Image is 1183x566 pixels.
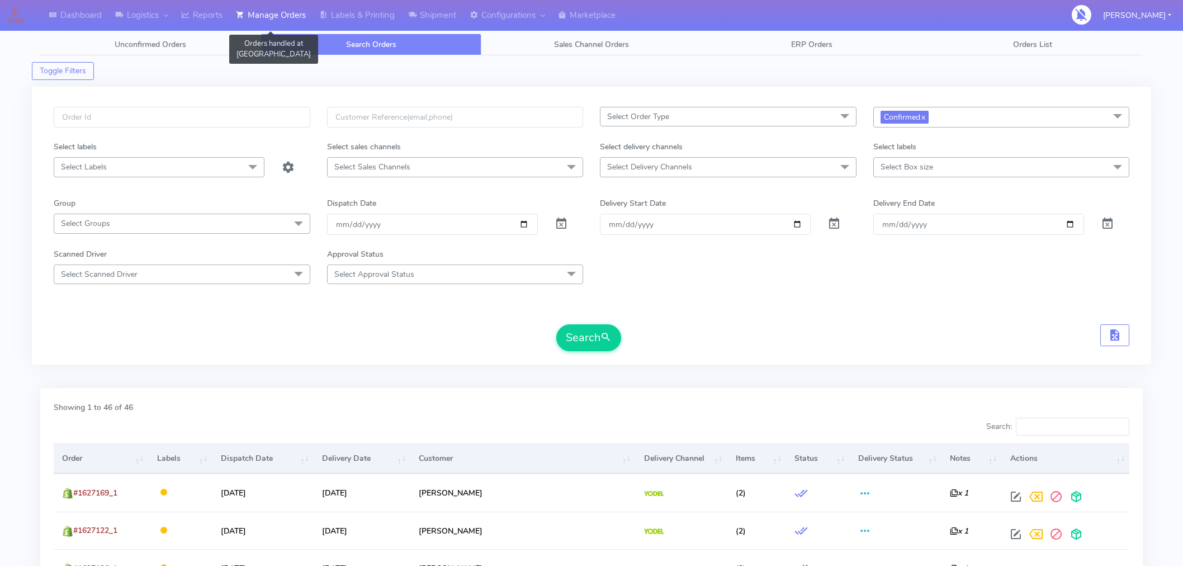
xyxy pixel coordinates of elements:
td: [DATE] [212,474,314,511]
td: [DATE] [314,512,410,549]
td: [PERSON_NAME] [410,474,636,511]
span: Select Approval Status [334,269,414,280]
label: Select labels [873,141,916,153]
img: shopify.png [62,526,73,537]
button: Toggle Filters [32,62,94,80]
i: x 1 [950,526,968,536]
span: Select Box size [881,162,933,172]
th: Order: activate to sort column ascending [54,444,148,474]
label: Dispatch Date [327,197,376,209]
th: Items: activate to sort column ascending [727,444,786,474]
label: Group [54,197,75,209]
label: Search: [986,418,1129,436]
label: Showing 1 to 46 of 46 [54,402,133,413]
label: Select delivery channels [600,141,683,153]
label: Select labels [54,141,97,153]
th: Labels: activate to sort column ascending [148,444,212,474]
span: Sales Channel Orders [554,39,629,50]
button: Search [556,324,621,351]
td: [DATE] [212,512,314,549]
td: [DATE] [314,474,410,511]
th: Notes: activate to sort column ascending [941,444,1002,474]
th: Delivery Date: activate to sort column ascending [314,444,410,474]
span: Select Groups [61,218,110,229]
span: Select Labels [61,162,107,172]
img: Yodel [644,491,664,497]
i: x 1 [950,488,968,498]
a: x [920,111,925,122]
button: [PERSON_NAME] [1095,4,1180,27]
label: Select sales channels [327,141,401,153]
span: #1627169_1 [73,488,117,498]
span: (2) [736,526,746,536]
input: Search: [1016,418,1129,436]
img: Yodel [644,529,664,534]
th: Status: activate to sort column ascending [786,444,850,474]
ul: Tabs [40,34,1143,55]
span: #1627122_1 [73,525,117,536]
th: Customer: activate to sort column ascending [410,444,636,474]
label: Scanned Driver [54,248,107,260]
span: ERP Orders [791,39,832,50]
span: Select Scanned Driver [61,269,138,280]
span: (2) [736,488,746,498]
span: Unconfirmed Orders [115,39,186,50]
img: shopify.png [62,488,73,499]
span: Confirmed [881,111,929,124]
input: Customer Reference(email,phone) [327,107,584,128]
label: Delivery Start Date [600,197,666,209]
input: Order Id [54,107,310,128]
span: Select Order Type [607,111,669,122]
label: Delivery End Date [873,197,935,209]
label: Approval Status [327,248,384,260]
th: Delivery Status: activate to sort column ascending [850,444,941,474]
th: Actions: activate to sort column ascending [1002,444,1130,474]
span: Orders List [1013,39,1052,50]
span: Select Sales Channels [334,162,410,172]
td: [PERSON_NAME] [410,512,636,549]
span: Search Orders [346,39,396,50]
th: Dispatch Date: activate to sort column ascending [212,444,314,474]
span: Select Delivery Channels [607,162,692,172]
th: Delivery Channel: activate to sort column ascending [636,444,727,474]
